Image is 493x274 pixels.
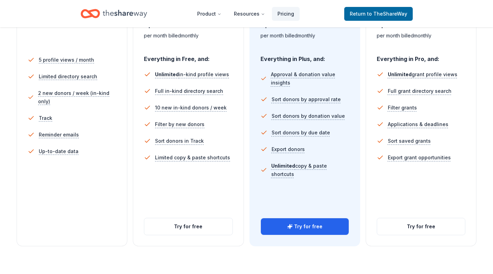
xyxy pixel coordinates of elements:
span: $ 29 [144,11,175,30]
span: Return [350,10,407,18]
span: Export grant opportunities [388,153,451,162]
span: Filter grants [388,104,417,112]
span: 10 new in-kind donors / week [155,104,227,112]
span: Reminder emails [39,131,79,139]
span: Track [39,114,52,122]
span: $ 59 [261,11,291,30]
div: Everything in Pro, and: [377,49,465,63]
span: Limited copy & paste shortcuts [155,153,230,162]
span: Applications & deadlines [388,120,448,129]
span: Sort donors by donation value [272,112,345,120]
span: Up-to-date data [39,147,79,156]
span: Export donors [272,145,305,153]
div: per month billed monthly [144,32,232,40]
span: Full in-kind directory search [155,87,223,95]
span: Approval & donation value insights [271,70,349,87]
span: Sort saved grants [388,137,431,145]
div: Everything in Plus, and: [261,49,349,63]
button: Product [192,7,227,21]
span: 5 profile views / month [39,56,94,64]
button: Try for free [144,218,232,235]
span: Unlimited [155,71,179,77]
div: per month billed monthly [261,32,349,40]
span: $ 119 [377,11,410,30]
span: Unlimited [271,163,295,169]
span: to TheShareWay [367,11,407,17]
span: copy & paste shortcuts [271,163,327,177]
a: Home [81,6,147,22]
button: Try for free [261,218,349,235]
span: Sort donors in Track [155,137,204,145]
button: Try for free [377,218,465,235]
nav: Main [192,6,300,22]
span: Unlimited [388,71,412,77]
div: per month billed monthly [377,32,465,40]
span: Limited directory search [39,72,97,81]
div: Everything in Free, and: [144,49,232,63]
a: Returnto TheShareWay [344,7,413,21]
span: Sort donors by approval rate [272,95,341,104]
span: grant profile views [388,71,457,77]
button: Resources [228,7,271,21]
span: 2 new donors / week (in-kind only) [38,89,116,106]
a: Pricing [272,7,300,21]
span: in-kind profile views [155,71,229,77]
span: Full grant directory search [388,87,451,95]
span: Filter by new donors [155,120,204,129]
span: Sort donors by due date [272,129,330,137]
